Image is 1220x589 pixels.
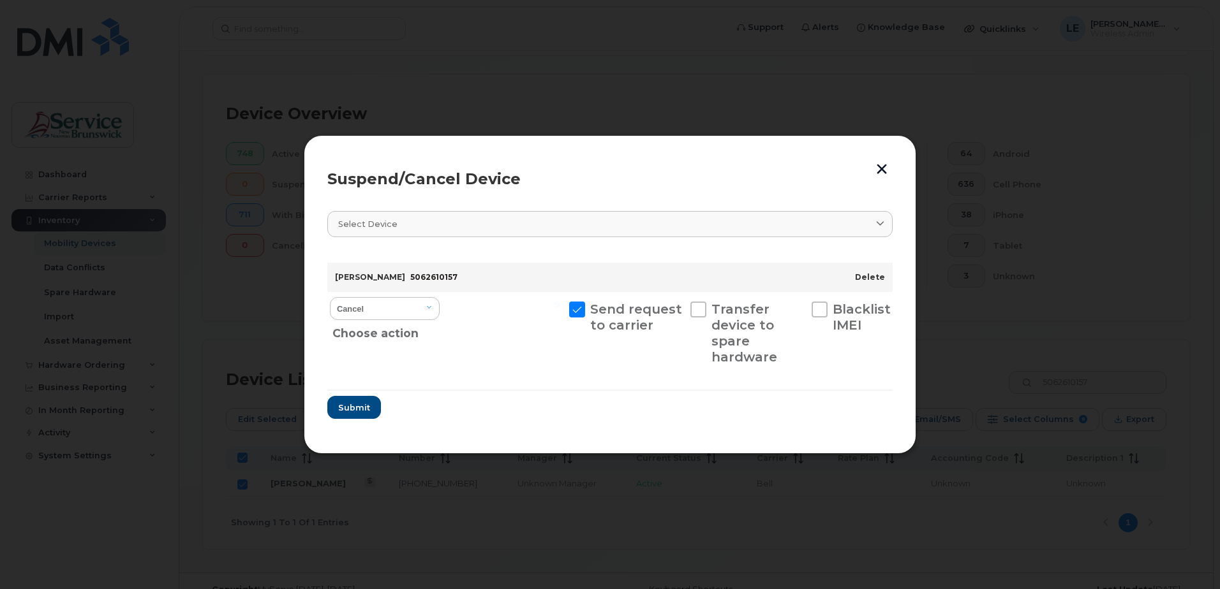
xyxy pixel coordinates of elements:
[338,402,370,414] span: Submit
[796,302,803,308] input: Blacklist IMEI
[590,302,682,333] span: Send request to carrier
[410,272,457,282] span: 5062610157
[327,396,381,419] button: Submit
[338,218,398,230] span: Select device
[332,319,440,343] div: Choose action
[833,302,891,333] span: Blacklist IMEI
[711,302,777,365] span: Transfer device to spare hardware
[554,302,560,308] input: Send request to carrier
[855,272,885,282] a: Delete
[327,211,893,237] a: Select device
[335,272,405,282] strong: [PERSON_NAME]
[327,171,893,187] div: Suspend/Cancel Device
[675,302,681,308] input: Transfer device to spare hardware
